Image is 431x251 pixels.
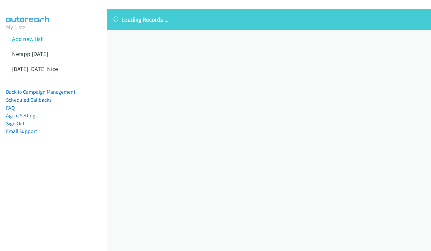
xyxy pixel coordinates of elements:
a: [DATE] [DATE] Nice [12,65,58,73]
a: Netapp [DATE] [12,50,48,58]
a: Back to Campaign Management [6,89,75,95]
a: Add new list [12,35,43,43]
a: Agent Settings [6,112,38,119]
a: Scheduled Callbacks [6,97,52,103]
a: Sign Out [6,120,24,126]
p: Loading Records ... [113,15,425,24]
a: My Lists [6,23,26,31]
a: Email Support [6,128,37,134]
a: FAQ [6,105,15,111]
